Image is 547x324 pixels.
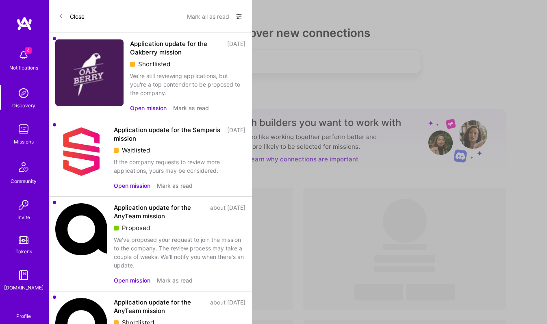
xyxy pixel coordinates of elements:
div: Shortlisted [130,60,245,68]
img: Company Logo [55,39,124,106]
div: Profile [16,312,31,320]
div: Proposed [114,224,245,232]
div: [DATE] [227,39,245,57]
button: Mark all as read [187,10,229,23]
div: Application update for the AnyTeam mission [114,298,205,315]
div: Notifications [9,63,38,72]
div: Application update for the Oakberry mission [130,39,222,57]
img: guide book [15,267,32,283]
div: about [DATE] [210,298,245,315]
img: bell [15,47,32,63]
div: Tokens [15,247,32,256]
div: Application update for the AnyTeam mission [114,203,205,220]
img: logo [16,16,33,31]
div: We've proposed your request to join the mission to the company. The review process may take a cou... [114,235,245,270]
a: Profile [13,303,34,320]
img: discovery [15,85,32,101]
div: Missions [14,137,34,146]
button: Mark as read [157,276,193,285]
div: Waitlisted [114,146,245,154]
img: Company Logo [55,126,107,178]
img: Community [14,157,33,177]
div: [DOMAIN_NAME] [4,283,43,292]
div: about [DATE] [210,203,245,220]
button: Mark as read [173,104,209,112]
div: We're still reviewing applications, but you're a top contender to be proposed to the company. [130,72,245,97]
img: Invite [15,197,32,213]
button: Close [59,10,85,23]
button: Open mission [114,181,150,190]
div: Invite [17,213,30,222]
div: Application update for the Semperis mission [114,126,222,143]
button: Open mission [114,276,150,285]
img: teamwork [15,121,32,137]
button: Mark as read [157,181,193,190]
img: tokens [19,236,28,244]
span: 4 [25,47,32,54]
img: Company Logo [55,203,107,255]
button: Open mission [130,104,167,112]
div: Community [11,177,37,185]
div: If the company requests to review more applications, yours may be considered. [114,158,245,175]
div: Discovery [12,101,35,110]
div: [DATE] [227,126,245,143]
